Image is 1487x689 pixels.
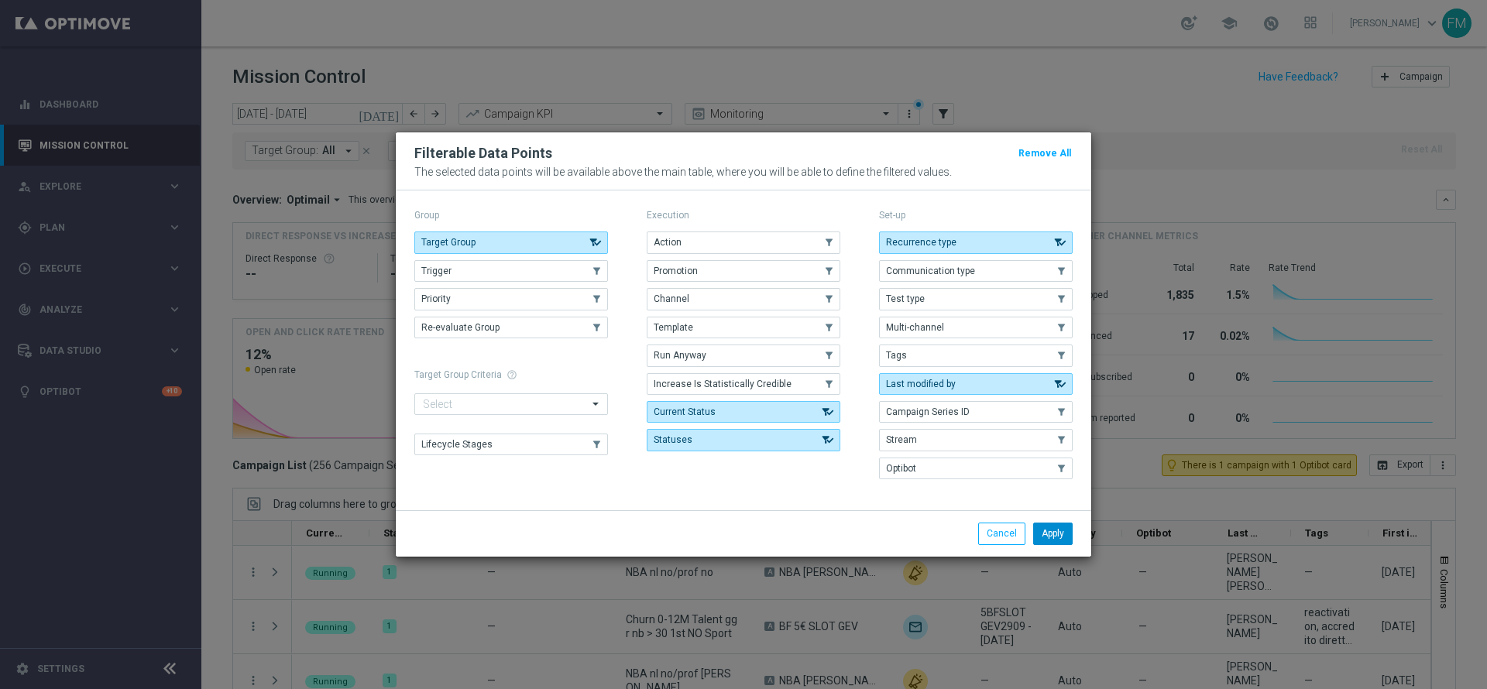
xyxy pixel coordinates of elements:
[421,266,452,276] span: Trigger
[1017,145,1073,162] button: Remove All
[414,260,608,282] button: Trigger
[879,373,1073,395] button: Last modified by
[647,260,840,282] button: Promotion
[879,429,1073,451] button: Stream
[886,322,944,333] span: Multi-channel
[421,439,493,450] span: Lifecycle Stages
[886,293,925,304] span: Test type
[886,379,956,389] span: Last modified by
[414,288,608,310] button: Priority
[886,237,956,248] span: Recurrence type
[879,344,1073,366] button: Tags
[886,463,916,474] span: Optibot
[647,209,840,221] p: Execution
[654,434,692,445] span: Statuses
[414,144,552,163] h2: Filterable Data Points
[647,401,840,423] button: Current Status
[647,317,840,338] button: Template
[647,288,840,310] button: Channel
[654,322,693,333] span: Template
[654,266,698,276] span: Promotion
[1033,523,1073,544] button: Apply
[647,231,840,253] button: Action
[886,406,970,417] span: Campaign Series ID
[879,260,1073,282] button: Communication type
[647,429,840,451] button: Statuses
[886,434,917,445] span: Stream
[654,379,792,389] span: Increase Is Statistically Credible
[879,401,1073,423] button: Campaign Series ID
[654,350,706,361] span: Run Anyway
[886,350,907,361] span: Tags
[647,344,840,366] button: Run Anyway
[879,288,1073,310] button: Test type
[879,458,1073,479] button: Optibot
[654,237,682,248] span: Action
[879,209,1073,221] p: Set-up
[421,237,476,248] span: Target Group
[886,266,975,276] span: Communication type
[654,406,716,417] span: Current Status
[647,373,840,395] button: Increase Is Statistically Credible
[654,293,689,304] span: Channel
[507,369,517,380] span: help_outline
[879,231,1073,253] button: Recurrence type
[879,317,1073,338] button: Multi-channel
[414,317,608,338] button: Re-evaluate Group
[414,369,608,380] h1: Target Group Criteria
[421,322,500,333] span: Re-evaluate Group
[414,434,608,455] button: Lifecycle Stages
[414,231,608,253] button: Target Group
[978,523,1025,544] button: Cancel
[414,209,608,221] p: Group
[421,293,451,304] span: Priority
[414,166,1073,178] p: The selected data points will be available above the main table, where you will be able to define...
